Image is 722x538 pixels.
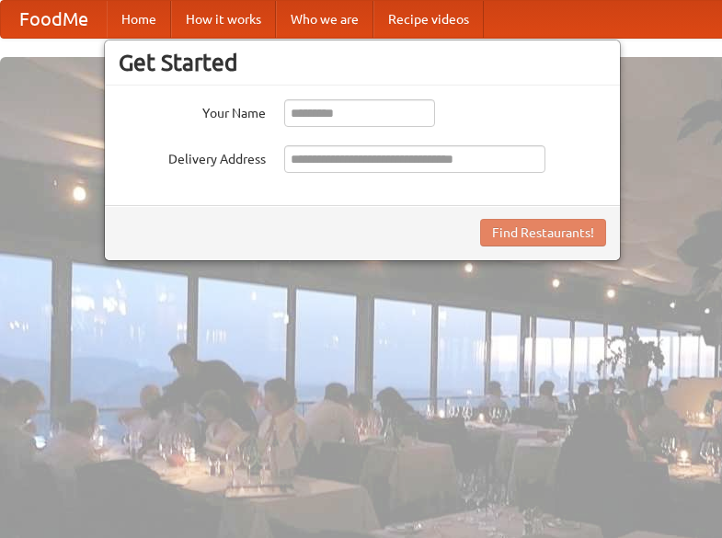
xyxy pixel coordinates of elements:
[171,1,276,38] a: How it works
[276,1,373,38] a: Who we are
[480,219,606,246] button: Find Restaurants!
[373,1,484,38] a: Recipe videos
[119,145,266,168] label: Delivery Address
[107,1,171,38] a: Home
[119,49,606,76] h3: Get Started
[119,99,266,122] label: Your Name
[1,1,107,38] a: FoodMe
